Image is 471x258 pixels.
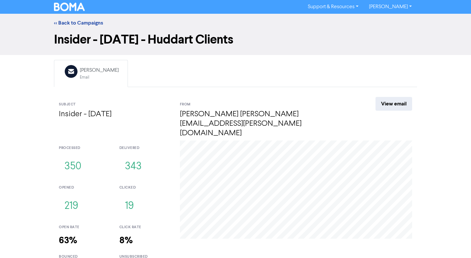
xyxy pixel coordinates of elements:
[54,32,417,47] h1: Insider - [DATE] - Huddart Clients
[119,185,170,191] div: clicked
[119,156,147,177] button: 343
[59,102,170,107] div: Subject
[59,145,110,151] div: processed
[180,110,352,138] h4: [PERSON_NAME] [PERSON_NAME][EMAIL_ADDRESS][PERSON_NAME][DOMAIN_NAME]
[180,102,352,107] div: From
[59,225,110,230] div: open rate
[59,156,87,177] button: 350
[119,195,139,217] button: 19
[80,66,119,74] div: [PERSON_NAME]
[59,185,110,191] div: opened
[59,110,170,119] h4: Insider - [DATE]
[375,97,412,111] a: View email
[119,225,170,230] div: click rate
[59,195,84,217] button: 219
[303,2,364,12] a: Support & Resources
[119,145,170,151] div: delivered
[59,235,77,246] strong: 63%
[54,3,85,11] img: BOMA Logo
[80,74,119,81] div: Email
[119,235,133,246] strong: 8%
[54,20,103,26] a: << Back to Campaigns
[438,227,471,258] iframe: Chat Widget
[364,2,417,12] a: [PERSON_NAME]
